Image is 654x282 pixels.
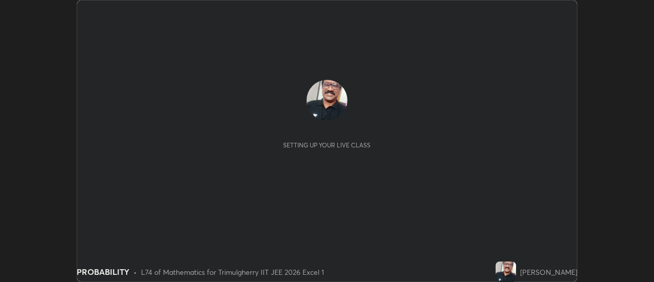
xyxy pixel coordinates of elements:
[133,267,137,277] div: •
[141,267,324,277] div: L74 of Mathematics for Trimulgherry IIT JEE 2026 Excel 1
[77,266,129,278] div: PROBABILITY
[496,262,516,282] img: 020e023223db44b3b855fec2c82464f0.jpg
[307,80,347,121] img: 020e023223db44b3b855fec2c82464f0.jpg
[283,141,370,149] div: Setting up your live class
[520,267,577,277] div: [PERSON_NAME]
